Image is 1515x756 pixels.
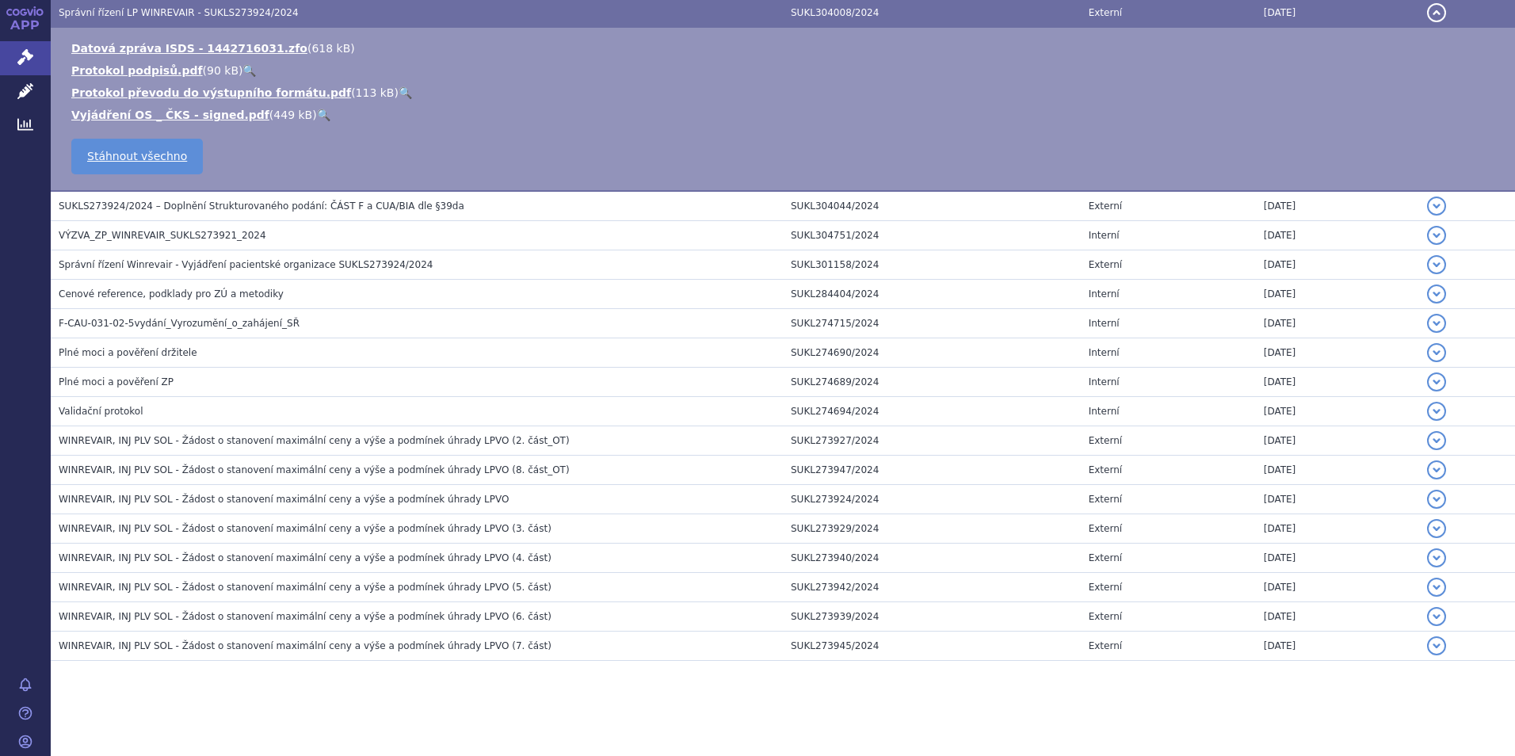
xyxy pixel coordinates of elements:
button: detail [1427,343,1446,362]
span: F-CAU-031-02-5vydání_Vyrozumění_o_zahájení_SŘ [59,318,300,329]
span: Externí [1089,435,1122,446]
td: SUKL284404/2024 [783,280,1081,309]
span: 618 kB [311,42,350,55]
a: Protokol podpisů.pdf [71,64,203,77]
td: [DATE] [1256,632,1419,661]
td: SUKL301158/2024 [783,250,1081,280]
span: Externí [1089,494,1122,505]
td: [DATE] [1256,250,1419,280]
button: detail [1427,284,1446,304]
td: SUKL273947/2024 [783,456,1081,485]
span: Správní řízení LP WINREVAIR - SUKLS273924/2024 [59,7,299,18]
td: [DATE] [1256,456,1419,485]
td: SUKL273940/2024 [783,544,1081,573]
button: detail [1427,226,1446,245]
span: WINREVAIR, INJ PLV SOL - Žádost o stanovení maximální ceny a výše a podmínek úhrady LPVO (3. část) [59,523,551,534]
td: SUKL274715/2024 [783,309,1081,338]
span: Interní [1089,347,1120,358]
span: Plné moci a pověření držitele [59,347,197,358]
td: [DATE] [1256,191,1419,221]
span: 113 kB [356,86,395,99]
span: Správní řízení Winrevair - Vyjádření pacientské organizace SUKLS273924/2024 [59,259,433,270]
button: detail [1427,402,1446,421]
a: Datová zpráva ISDS - 1442716031.zfo [71,42,307,55]
span: Plné moci a pověření ZP [59,376,174,388]
td: SUKL273945/2024 [783,632,1081,661]
span: 90 kB [207,64,239,77]
a: 🔍 [242,64,256,77]
button: detail [1427,607,1446,626]
td: [DATE] [1256,338,1419,368]
span: WINREVAIR, INJ PLV SOL - Žádost o stanovení maximální ceny a výše a podmínek úhrady LPVO (8. část... [59,464,570,475]
td: SUKL274689/2024 [783,368,1081,397]
button: detail [1427,372,1446,391]
span: Externí [1089,259,1122,270]
span: Externí [1089,7,1122,18]
td: [DATE] [1256,397,1419,426]
span: WINREVAIR, INJ PLV SOL - Žádost o stanovení maximální ceny a výše a podmínek úhrady LPVO [59,494,509,505]
td: SUKL273929/2024 [783,514,1081,544]
a: 🔍 [399,86,412,99]
span: WINREVAIR, INJ PLV SOL - Žádost o stanovení maximální ceny a výše a podmínek úhrady LPVO (7. část) [59,640,551,651]
span: WINREVAIR, INJ PLV SOL - Žádost o stanovení maximální ceny a výše a podmínek úhrady LPVO (2. část... [59,435,570,446]
td: SUKL304044/2024 [783,191,1081,221]
td: [DATE] [1256,602,1419,632]
button: detail [1427,548,1446,567]
span: Externí [1089,640,1122,651]
td: [DATE] [1256,280,1419,309]
span: WINREVAIR, INJ PLV SOL - Žádost o stanovení maximální ceny a výše a podmínek úhrady LPVO (4. část) [59,552,551,563]
td: [DATE] [1256,485,1419,514]
span: Externí [1089,523,1122,534]
a: Protokol převodu do výstupního formátu.pdf [71,86,351,99]
span: Externí [1089,582,1122,593]
td: SUKL304751/2024 [783,221,1081,250]
button: detail [1427,636,1446,655]
td: SUKL273924/2024 [783,485,1081,514]
td: [DATE] [1256,221,1419,250]
span: 449 kB [273,109,312,121]
button: detail [1427,255,1446,274]
a: 🔍 [317,109,330,121]
span: WINREVAIR, INJ PLV SOL - Žádost o stanovení maximální ceny a výše a podmínek úhrady LPVO (6. část) [59,611,551,622]
td: [DATE] [1256,426,1419,456]
span: Interní [1089,288,1120,300]
button: detail [1427,431,1446,450]
td: SUKL273939/2024 [783,602,1081,632]
button: detail [1427,3,1446,22]
span: Cenové reference, podklady pro ZÚ a metodiky [59,288,284,300]
span: SUKLS273924/2024 – Doplnění Strukturovaného podání: ČÁST F a CUA/BIA dle §39da [59,200,464,212]
span: Interní [1089,406,1120,417]
td: SUKL273942/2024 [783,573,1081,602]
span: Externí [1089,611,1122,622]
button: detail [1427,578,1446,597]
span: VÝZVA_ZP_WINREVAIR_SUKLS273921_2024 [59,230,266,241]
button: detail [1427,314,1446,333]
button: detail [1427,490,1446,509]
span: Validační protokol [59,406,143,417]
td: SUKL273927/2024 [783,426,1081,456]
li: ( ) [71,63,1499,78]
li: ( ) [71,40,1499,56]
button: detail [1427,197,1446,216]
li: ( ) [71,107,1499,123]
span: Externí [1089,552,1122,563]
td: SUKL274690/2024 [783,338,1081,368]
span: Interní [1089,318,1120,329]
button: detail [1427,460,1446,479]
td: [DATE] [1256,544,1419,573]
a: Stáhnout všechno [71,139,203,174]
td: SUKL274694/2024 [783,397,1081,426]
span: Externí [1089,464,1122,475]
button: detail [1427,519,1446,538]
a: Vyjádření OS _ ČKS - signed.pdf [71,109,269,121]
td: [DATE] [1256,514,1419,544]
td: [DATE] [1256,368,1419,397]
span: Interní [1089,376,1120,388]
td: [DATE] [1256,573,1419,602]
span: Interní [1089,230,1120,241]
li: ( ) [71,85,1499,101]
td: [DATE] [1256,309,1419,338]
span: Externí [1089,200,1122,212]
span: WINREVAIR, INJ PLV SOL - Žádost o stanovení maximální ceny a výše a podmínek úhrady LPVO (5. část) [59,582,551,593]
